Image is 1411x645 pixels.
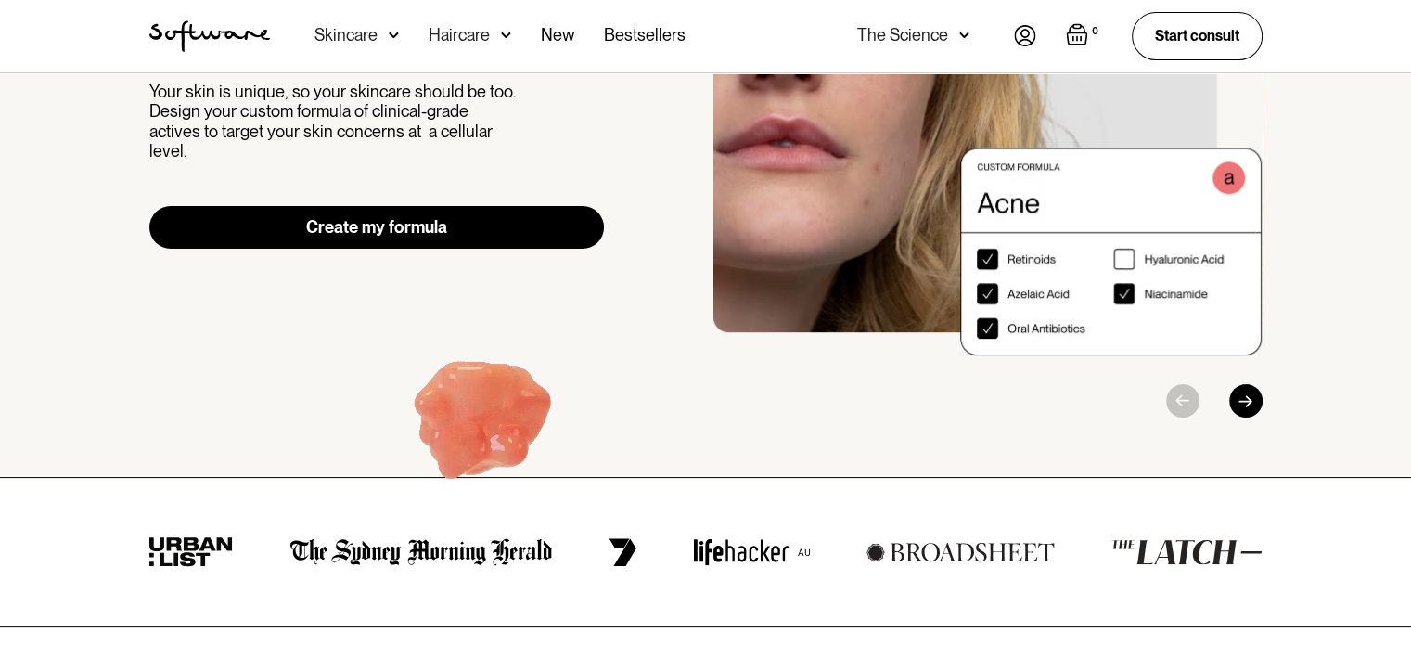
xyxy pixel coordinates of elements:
[1066,23,1102,49] a: Open empty cart
[501,26,511,45] img: arrow down
[693,538,810,566] img: lifehacker logo
[149,82,520,161] p: Your skin is unique, so your skincare should be too. Design your custom formula of clinical-grade...
[389,26,399,45] img: arrow down
[1132,12,1263,59] a: Start consult
[959,26,969,45] img: arrow down
[429,26,490,45] div: Haircare
[366,312,597,539] img: Hydroquinone (skin lightening agent)
[149,206,605,249] a: Create my formula
[149,20,270,52] img: Software Logo
[290,538,553,566] img: the Sydney morning herald logo
[149,20,270,52] a: home
[866,542,1055,562] img: broadsheet logo
[1111,539,1262,565] img: the latch logo
[149,537,234,567] img: urban list logo
[1088,23,1102,40] div: 0
[857,26,948,45] div: The Science
[1229,384,1263,418] div: Next slide
[314,26,378,45] div: Skincare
